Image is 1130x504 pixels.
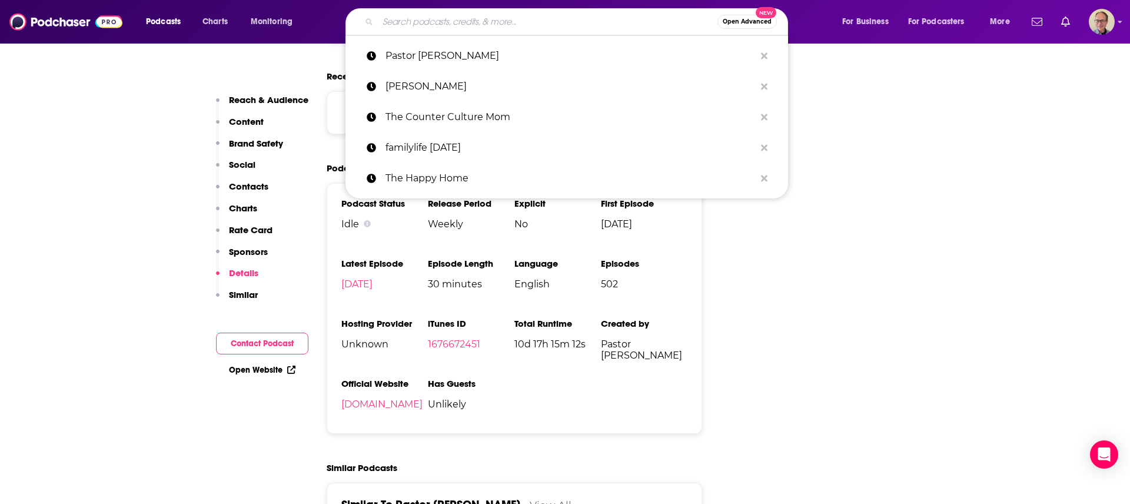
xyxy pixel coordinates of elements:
[216,94,308,116] button: Reach & Audience
[345,71,788,102] a: [PERSON_NAME]
[327,71,397,82] span: Recent Sponsors
[385,102,755,132] p: The Counter Culture Mom
[216,203,257,224] button: Charts
[357,8,799,35] div: Search podcasts, credits, & more...
[601,318,687,329] h3: Created by
[229,267,258,278] p: Details
[378,12,717,31] input: Search podcasts, credits, & more...
[341,378,428,389] h3: Official Website
[345,132,788,163] a: familylife [DATE]
[834,12,903,31] button: open menu
[216,116,264,138] button: Content
[1089,9,1115,35] span: Logged in as tommy.lynch
[341,258,428,269] h3: Latest Episode
[514,218,601,230] span: No
[1090,440,1118,469] div: Open Intercom Messenger
[216,267,258,289] button: Details
[1056,12,1075,32] a: Show notifications dropdown
[216,224,272,246] button: Rate Card
[9,11,122,33] img: Podchaser - Follow, Share and Rate Podcasts
[345,163,788,194] a: The Happy Home
[229,246,268,257] p: Sponsors
[146,14,181,30] span: Podcasts
[428,218,514,230] span: Weekly
[601,218,687,230] span: [DATE]
[327,462,397,473] h2: Similar Podcasts
[341,198,428,209] h3: Podcast Status
[341,339,428,350] span: Unknown
[242,12,308,31] button: open menu
[345,102,788,132] a: The Counter Culture Mom
[229,289,258,300] p: Similar
[514,339,601,350] span: 10d 17h 15m 12s
[990,14,1010,30] span: More
[385,71,755,102] p: Dr. Cooper
[514,198,601,209] h3: Explicit
[908,14,965,30] span: For Podcasters
[216,246,268,268] button: Sponsors
[341,278,373,290] a: [DATE]
[345,41,788,71] a: Pastor [PERSON_NAME]
[229,116,264,127] p: Content
[514,278,601,290] span: English
[428,378,514,389] h3: Has Guests
[1089,9,1115,35] img: User Profile
[723,19,772,25] span: Open Advanced
[717,15,777,29] button: Open AdvancedNew
[385,41,755,71] p: Pastor David Cooper
[341,106,687,119] p: We do not have sponsor history for this podcast yet or there are no sponsors.
[216,138,283,160] button: Brand Safety
[900,12,982,31] button: open menu
[341,218,428,230] div: Idle
[327,163,394,174] h2: Podcast Details
[428,318,514,329] h3: iTunes ID
[385,163,755,194] p: The Happy Home
[428,278,514,290] span: 30 minutes
[229,138,283,149] p: Brand Safety
[251,14,293,30] span: Monitoring
[428,399,514,410] span: Unlikely
[216,289,258,311] button: Similar
[341,399,423,410] a: [DOMAIN_NAME]
[138,12,196,31] button: open menu
[842,14,889,30] span: For Business
[385,132,755,163] p: familylife today
[195,12,235,31] a: Charts
[202,14,228,30] span: Charts
[514,318,601,329] h3: Total Runtime
[982,12,1025,31] button: open menu
[1089,9,1115,35] button: Show profile menu
[229,203,257,214] p: Charts
[514,258,601,269] h3: Language
[229,224,272,236] p: Rate Card
[428,258,514,269] h3: Episode Length
[601,278,687,290] span: 502
[341,318,428,329] h3: Hosting Provider
[216,333,308,354] button: Contact Podcast
[428,198,514,209] h3: Release Period
[601,339,687,361] span: Pastor [PERSON_NAME]
[1027,12,1047,32] a: Show notifications dropdown
[229,159,255,170] p: Social
[756,7,777,18] span: New
[601,258,687,269] h3: Episodes
[601,198,687,209] h3: First Episode
[229,365,295,375] a: Open Website
[428,339,480,350] a: 1676672451
[229,181,268,192] p: Contacts
[229,94,308,105] p: Reach & Audience
[216,181,268,203] button: Contacts
[216,159,255,181] button: Social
